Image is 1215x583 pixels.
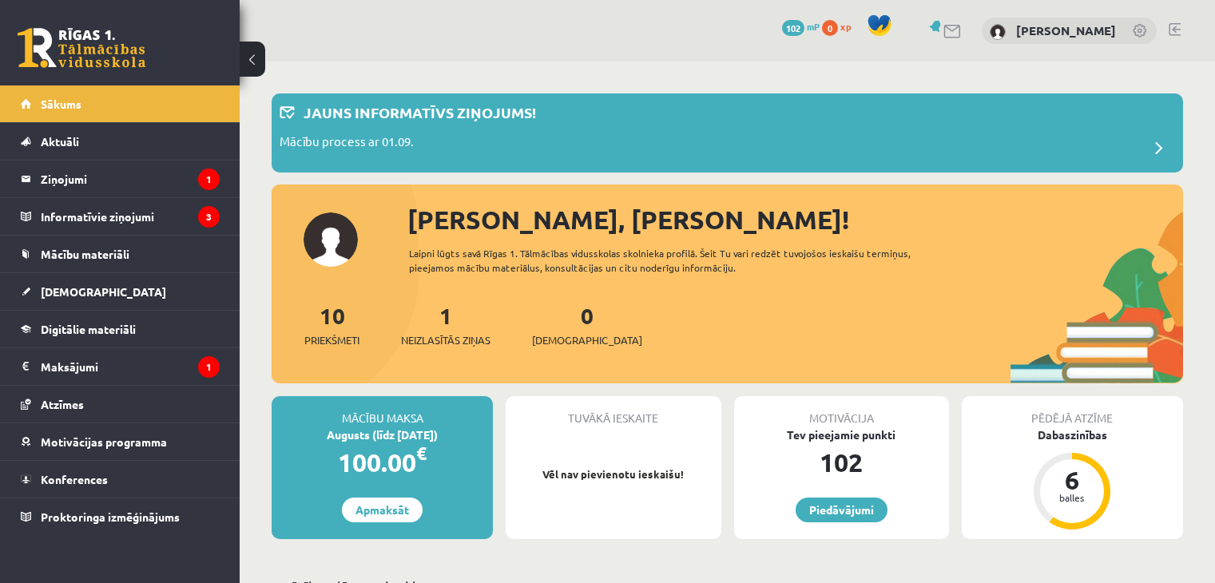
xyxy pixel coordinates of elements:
[782,20,804,36] span: 102
[532,332,642,348] span: [DEMOGRAPHIC_DATA]
[21,198,220,235] a: Informatīvie ziņojumi3
[796,498,887,522] a: Piedāvājumi
[21,161,220,197] a: Ziņojumi1
[21,348,220,385] a: Maksājumi1
[21,386,220,422] a: Atzīmes
[21,461,220,498] a: Konferences
[21,423,220,460] a: Motivācijas programma
[21,236,220,272] a: Mācību materiāli
[272,443,493,482] div: 100.00
[409,246,956,275] div: Laipni lūgts savā Rīgas 1. Tālmācības vidusskolas skolnieka profilā. Šeit Tu vari redzēt tuvojošo...
[822,20,859,33] a: 0 xp
[807,20,820,33] span: mP
[962,396,1183,426] div: Pēdējā atzīme
[280,133,414,155] p: Mācību process ar 01.09.
[822,20,838,36] span: 0
[41,472,108,486] span: Konferences
[734,396,949,426] div: Motivācija
[18,28,145,68] a: Rīgas 1. Tālmācības vidusskola
[41,247,129,261] span: Mācību materiāli
[21,123,220,160] a: Aktuāli
[272,426,493,443] div: Augusts (līdz [DATE])
[734,443,949,482] div: 102
[1016,22,1116,38] a: [PERSON_NAME]
[1048,467,1096,493] div: 6
[304,301,359,348] a: 10Priekšmeti
[401,332,490,348] span: Neizlasītās ziņas
[1048,493,1096,502] div: balles
[416,442,427,465] span: €
[41,198,220,235] legend: Informatīvie ziņojumi
[21,85,220,122] a: Sākums
[734,426,949,443] div: Tev pieejamie punkti
[41,97,81,111] span: Sākums
[41,510,180,524] span: Proktoringa izmēģinājums
[506,396,721,426] div: Tuvākā ieskaite
[41,134,79,149] span: Aktuāli
[990,24,1006,40] img: Emīlija Zelča
[21,311,220,347] a: Digitālie materiāli
[41,284,166,299] span: [DEMOGRAPHIC_DATA]
[21,273,220,310] a: [DEMOGRAPHIC_DATA]
[198,206,220,228] i: 3
[21,498,220,535] a: Proktoringa izmēģinājums
[840,20,851,33] span: xp
[272,396,493,426] div: Mācību maksa
[532,301,642,348] a: 0[DEMOGRAPHIC_DATA]
[41,348,220,385] legend: Maksājumi
[962,426,1183,443] div: Dabaszinības
[304,332,359,348] span: Priekšmeti
[280,101,1175,165] a: Jauns informatīvs ziņojums! Mācību process ar 01.09.
[782,20,820,33] a: 102 mP
[407,200,1183,239] div: [PERSON_NAME], [PERSON_NAME]!
[41,322,136,336] span: Digitālie materiāli
[962,426,1183,532] a: Dabaszinības 6 balles
[401,301,490,348] a: 1Neizlasītās ziņas
[41,434,167,449] span: Motivācijas programma
[342,498,423,522] a: Apmaksāt
[198,356,220,378] i: 1
[198,169,220,190] i: 1
[41,397,84,411] span: Atzīmes
[514,466,713,482] p: Vēl nav pievienotu ieskaišu!
[41,161,220,197] legend: Ziņojumi
[304,101,536,123] p: Jauns informatīvs ziņojums!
